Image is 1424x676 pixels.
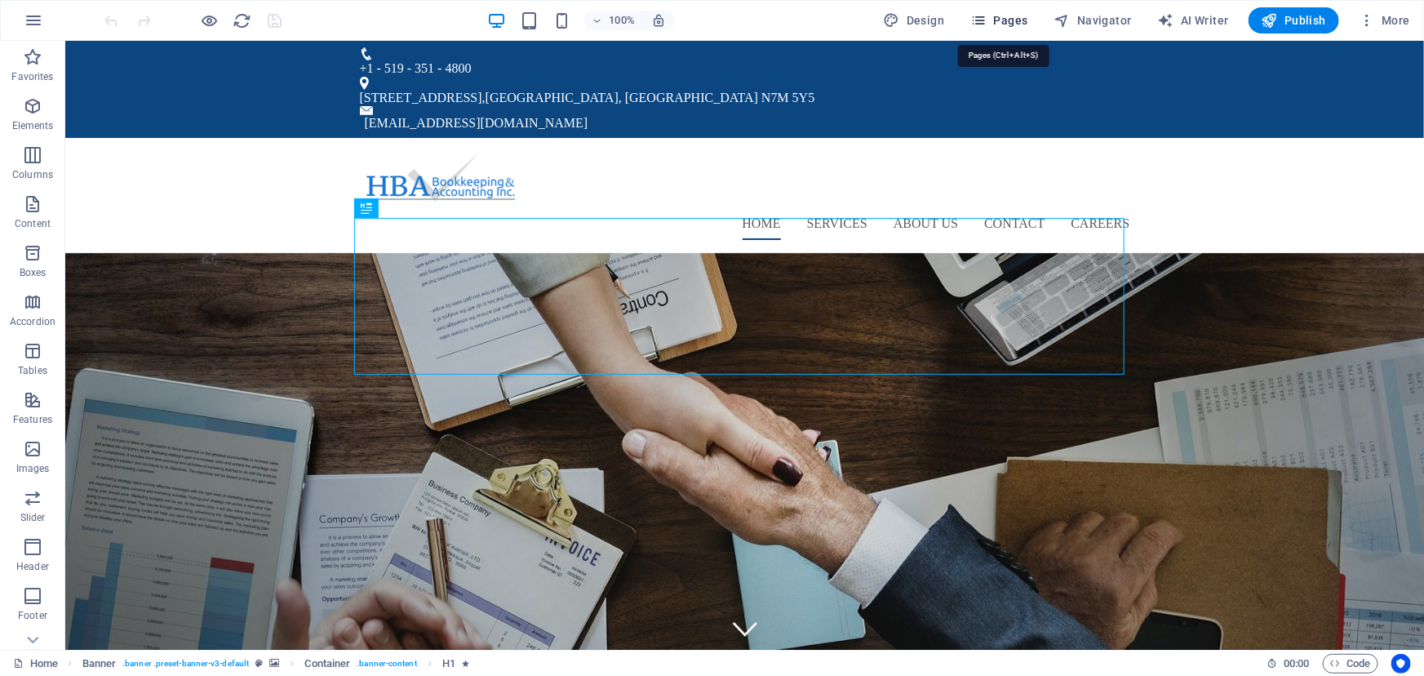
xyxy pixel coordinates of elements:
[13,654,58,674] a: Click to cancel selection. Double-click to open Pages
[1158,12,1229,29] span: AI Writer
[233,11,252,30] i: Reload page
[970,12,1027,29] span: Pages
[964,7,1034,33] button: Pages
[255,659,263,668] i: This element is a customizable preset
[1330,654,1371,674] span: Code
[15,217,51,230] p: Content
[13,413,52,426] p: Features
[12,119,54,132] p: Elements
[877,7,952,33] button: Design
[20,266,47,279] p: Boxes
[18,609,47,622] p: Footer
[10,315,55,328] p: Accordion
[442,654,455,674] span: Click to select. Double-click to edit
[20,511,46,524] p: Slider
[357,654,416,674] span: . banner-content
[82,654,470,674] nav: breadcrumb
[1054,12,1132,29] span: Navigator
[1323,654,1378,674] button: Code
[884,12,945,29] span: Design
[200,11,220,30] button: Click here to leave preview mode and continue editing
[1284,654,1309,674] span: 00 00
[1391,654,1411,674] button: Usercentrics
[305,654,351,674] span: Click to select. Double-click to edit
[1262,12,1326,29] span: Publish
[584,11,642,30] button: 100%
[82,654,117,674] span: Click to select. Double-click to edit
[18,364,47,377] p: Tables
[1048,7,1138,33] button: Navigator
[1359,12,1410,29] span: More
[1267,654,1310,674] h6: Session time
[1352,7,1417,33] button: More
[462,659,469,668] i: Element contains an animation
[269,659,279,668] i: This element contains a background
[233,11,252,30] button: reload
[16,560,49,573] p: Header
[16,462,50,475] p: Images
[1295,657,1298,669] span: :
[122,654,249,674] span: . banner .preset-banner-v3-default
[609,11,635,30] h6: 100%
[1151,7,1235,33] button: AI Writer
[12,168,53,181] p: Columns
[1249,7,1339,33] button: Publish
[11,70,53,83] p: Favorites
